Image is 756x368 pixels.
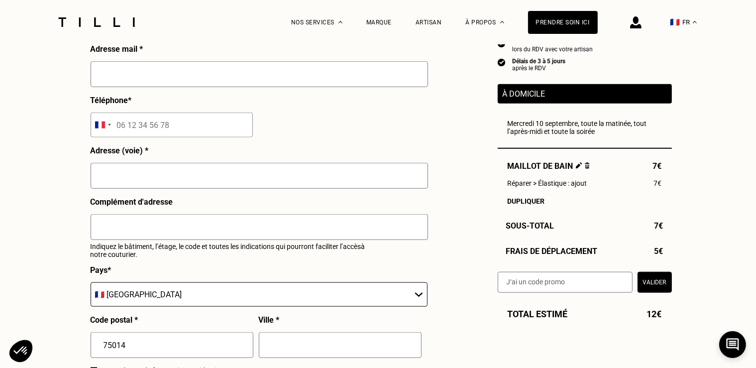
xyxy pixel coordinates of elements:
[693,21,697,23] img: menu déroulant
[498,271,633,292] input: J‘ai un code promo
[498,58,506,67] img: icon list info
[508,161,590,171] span: Maillot de bain
[508,120,662,135] div: Mercredi 10 septembre, toute la matinée, tout l’après-midi et toute la soirée
[55,17,138,27] img: Logo du service de couturière Tilli
[508,197,662,205] div: Dupliquer
[91,96,132,105] p: Téléphone *
[528,11,598,34] a: Prendre soin ici
[638,271,672,292] button: Valider
[498,308,672,319] div: Total estimé
[513,46,593,53] div: lors du RDV avec votre artisan
[91,113,253,137] input: 06 12 34 56 78
[91,146,149,155] p: Adresse (voie) *
[654,221,663,230] span: 7€
[91,44,143,54] p: Adresse mail *
[338,21,342,23] img: Menu déroulant
[585,162,590,169] img: Supprimer
[259,315,280,325] p: Ville *
[500,21,504,23] img: Menu déroulant à propos
[670,17,680,27] span: 🇫🇷
[647,308,662,319] span: 12€
[654,179,662,187] span: 7€
[576,162,582,169] img: Éditer
[653,161,662,171] span: 7€
[513,58,566,65] div: Délais de 3 à 5 jours
[654,246,663,255] span: 5€
[630,16,642,28] img: icône connexion
[91,243,382,258] p: Indiquez le bâtiment, l’étage, le code et toutes les indications qui pourront faciliter l’accès à...
[498,246,672,255] div: Frais de déplacement
[91,315,138,325] p: Code postal *
[91,265,111,275] p: Pays *
[498,221,672,230] div: Sous-Total
[91,113,114,137] div: Selected country
[91,197,173,207] p: Complément d'adresse
[513,65,566,72] div: après le RDV
[366,19,392,26] a: Marque
[416,19,442,26] a: Artisan
[503,89,667,99] p: À domicile
[508,179,587,187] span: Réparer > Élastique : ajout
